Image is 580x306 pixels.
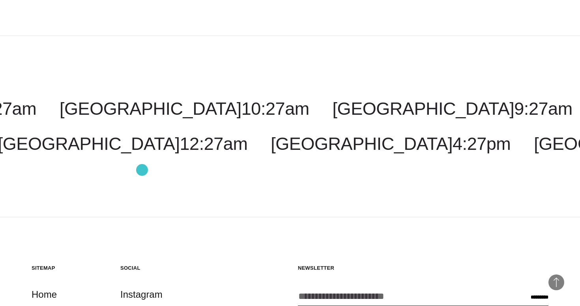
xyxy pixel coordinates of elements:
h5: Newsletter [298,265,548,271]
a: [GEOGRAPHIC_DATA]9:27am [333,99,573,119]
a: [GEOGRAPHIC_DATA]10:27am [60,99,309,119]
span: 9:27am [514,99,572,119]
span: 10:27am [241,99,309,119]
span: 12:27am [180,134,247,154]
span: 4:27pm [453,134,511,154]
button: Back to Top [548,274,564,290]
a: Home [32,287,57,302]
a: [GEOGRAPHIC_DATA]4:27pm [271,134,511,154]
h5: Sitemap [32,265,105,271]
h5: Social [120,265,193,271]
a: Instagram [120,287,163,302]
